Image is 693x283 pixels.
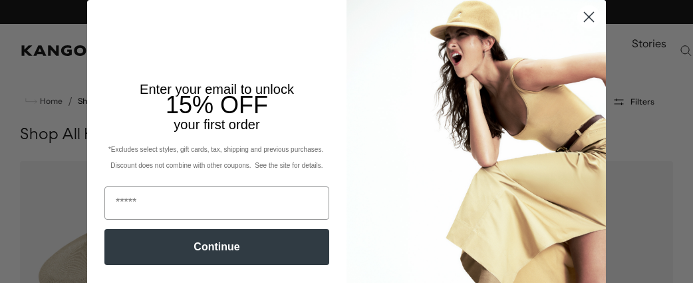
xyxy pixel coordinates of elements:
[577,5,601,29] button: Close dialog
[166,91,268,119] span: 15% OFF
[104,229,329,265] button: Continue
[104,186,329,220] input: Email
[108,146,325,169] span: *Excludes select styles, gift cards, tax, shipping and previous purchases. Discount does not comb...
[174,117,259,132] span: your first order
[140,82,294,97] span: Enter your email to unlock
